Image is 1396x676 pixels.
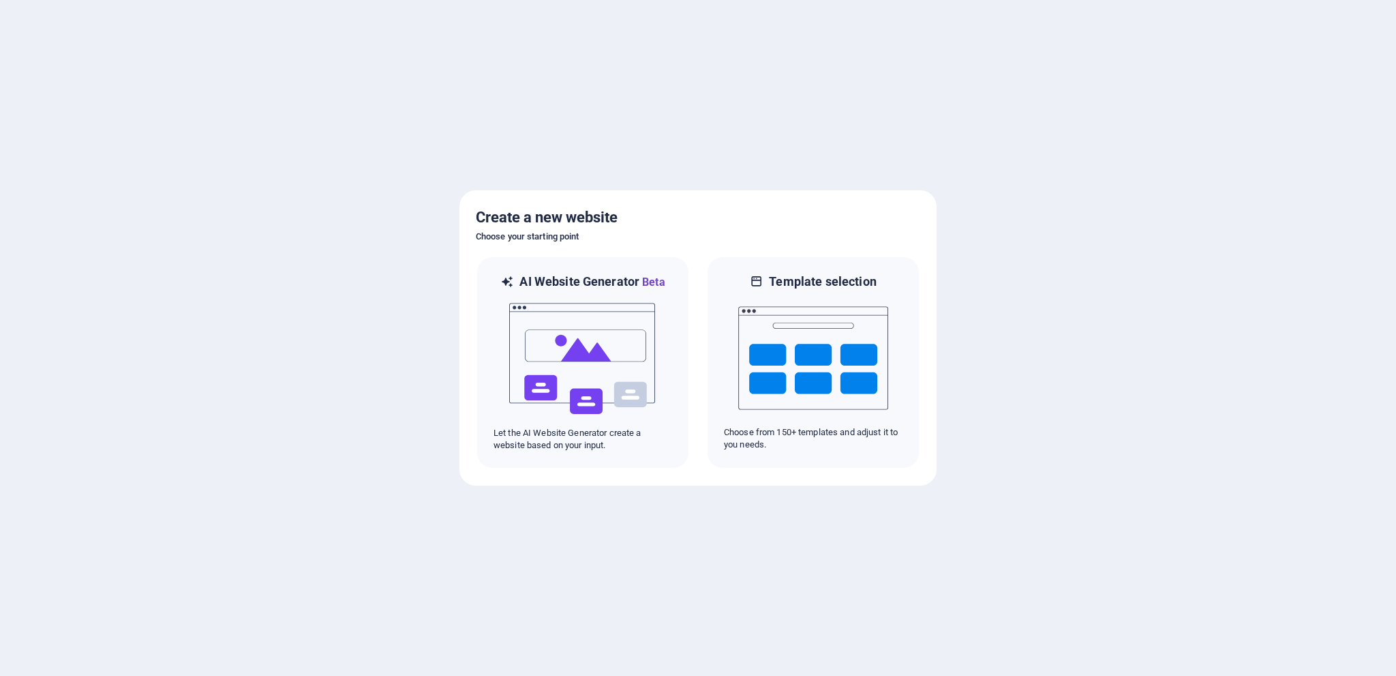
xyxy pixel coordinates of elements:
div: AI Website GeneratorBetaaiLet the AI Website Generator create a website based on your input. [476,256,690,469]
span: Beta [639,276,665,289]
h6: Choose your starting point [476,229,920,245]
h6: Template selection [769,274,876,290]
h5: Create a new website [476,207,920,229]
p: Choose from 150+ templates and adjust it to you needs. [724,426,902,451]
div: Template selectionChoose from 150+ templates and adjust it to you needs. [706,256,920,469]
img: ai [508,291,658,427]
p: Let the AI Website Generator create a website based on your input. [494,427,672,452]
h6: AI Website Generator [519,274,665,291]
